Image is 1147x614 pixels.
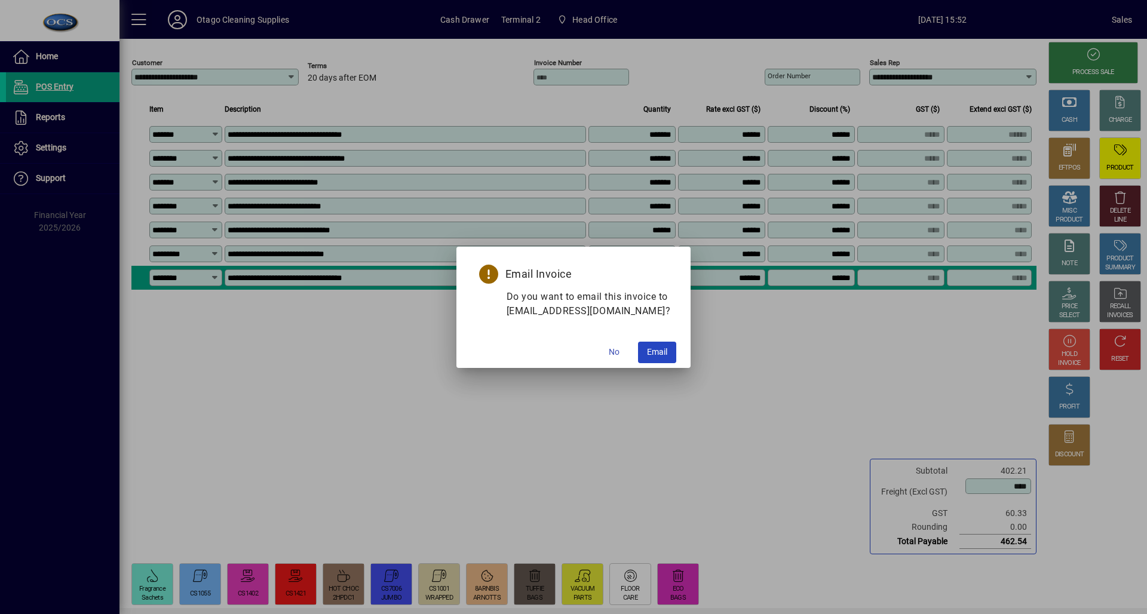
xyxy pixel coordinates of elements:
h5: Email Invoice [477,265,671,284]
span: No [609,346,619,358]
button: No [595,342,633,363]
p: Do you want to email this invoice to [EMAIL_ADDRESS][DOMAIN_NAME]? [507,290,671,318]
span: Email [647,346,667,358]
button: Email [638,342,676,363]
